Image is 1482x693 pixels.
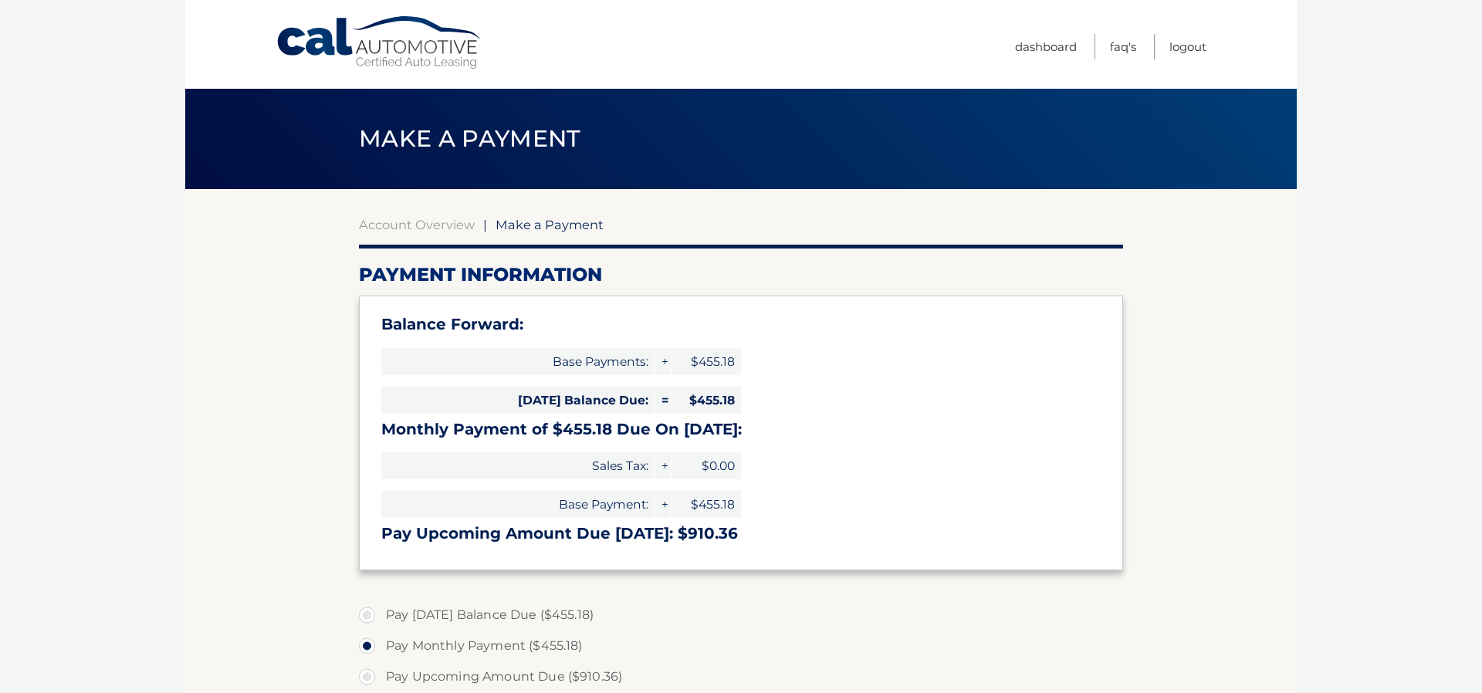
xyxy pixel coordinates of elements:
[672,452,741,479] span: $0.00
[381,315,1101,334] h3: Balance Forward:
[672,348,741,375] span: $455.18
[359,661,1123,692] label: Pay Upcoming Amount Due ($910.36)
[672,387,741,414] span: $455.18
[381,420,1101,439] h3: Monthly Payment of $455.18 Due On [DATE]:
[655,452,671,479] span: +
[381,491,655,518] span: Base Payment:
[1169,34,1206,59] a: Logout
[655,491,671,518] span: +
[1015,34,1077,59] a: Dashboard
[381,524,1101,543] h3: Pay Upcoming Amount Due [DATE]: $910.36
[276,15,484,70] a: Cal Automotive
[381,452,655,479] span: Sales Tax:
[381,348,655,375] span: Base Payments:
[359,600,1123,630] label: Pay [DATE] Balance Due ($455.18)
[655,387,671,414] span: =
[483,217,487,232] span: |
[381,387,655,414] span: [DATE] Balance Due:
[359,263,1123,286] h2: Payment Information
[496,217,604,232] span: Make a Payment
[672,491,741,518] span: $455.18
[359,630,1123,661] label: Pay Monthly Payment ($455.18)
[1110,34,1136,59] a: FAQ's
[655,348,671,375] span: +
[359,124,580,153] span: Make a Payment
[359,217,475,232] a: Account Overview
